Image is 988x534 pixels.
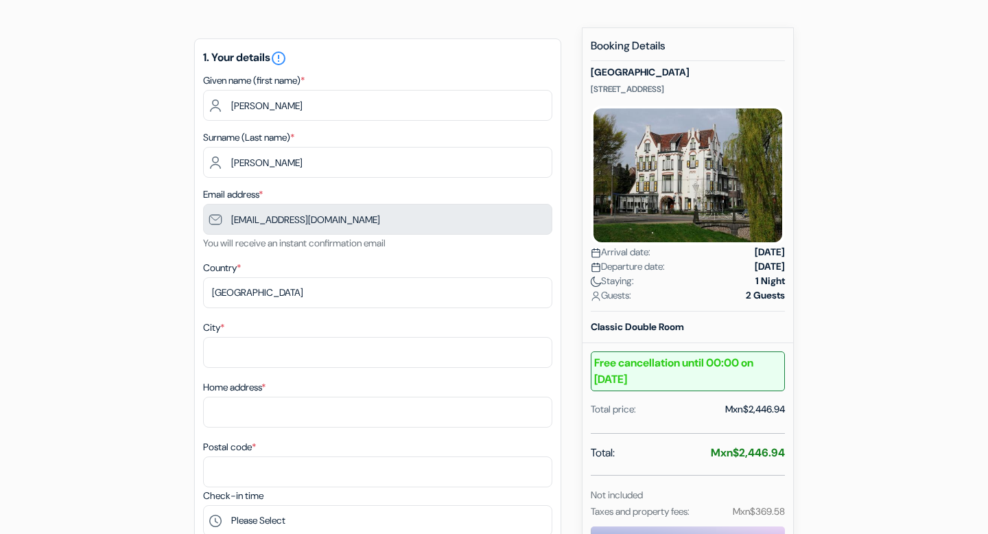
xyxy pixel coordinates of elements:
strong: Mxn$2,446.94 [711,445,785,460]
small: Taxes and property fees: [591,505,690,518]
label: Surname (Last name) [203,130,294,145]
span: Staying: [591,274,634,288]
input: Enter first name [203,90,552,121]
img: user_icon.svg [591,291,601,301]
label: Check-in time [203,489,263,503]
a: error_outline [270,50,287,65]
small: Mxn$369.58 [733,505,785,518]
b: Free cancellation until 00:00 on [DATE] [591,351,785,391]
label: City [203,321,224,335]
span: Departure date: [591,259,665,274]
label: Postal code [203,440,256,454]
img: calendar.svg [591,262,601,272]
span: Arrival date: [591,245,650,259]
p: [STREET_ADDRESS] [591,84,785,95]
label: Home address [203,380,266,395]
strong: 1 Night [755,274,785,288]
h5: [GEOGRAPHIC_DATA] [591,67,785,78]
input: Enter email address [203,204,552,235]
img: calendar.svg [591,248,601,258]
strong: [DATE] [755,259,785,274]
h5: Booking Details [591,39,785,61]
span: Total: [591,445,615,461]
small: You will receive an instant confirmation email [203,237,386,249]
h5: 1. Your details [203,50,552,67]
strong: 2 Guests [746,288,785,303]
span: Guests: [591,288,631,303]
strong: [DATE] [755,245,785,259]
b: Classic Double Room [591,321,684,333]
label: Country [203,261,241,275]
label: Email address [203,187,263,202]
div: Total price: [591,402,636,417]
small: Not included [591,489,643,501]
img: moon.svg [591,277,601,287]
label: Given name (first name) [203,73,305,88]
div: Mxn$2,446.94 [725,402,785,417]
input: Enter last name [203,147,552,178]
i: error_outline [270,50,287,67]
